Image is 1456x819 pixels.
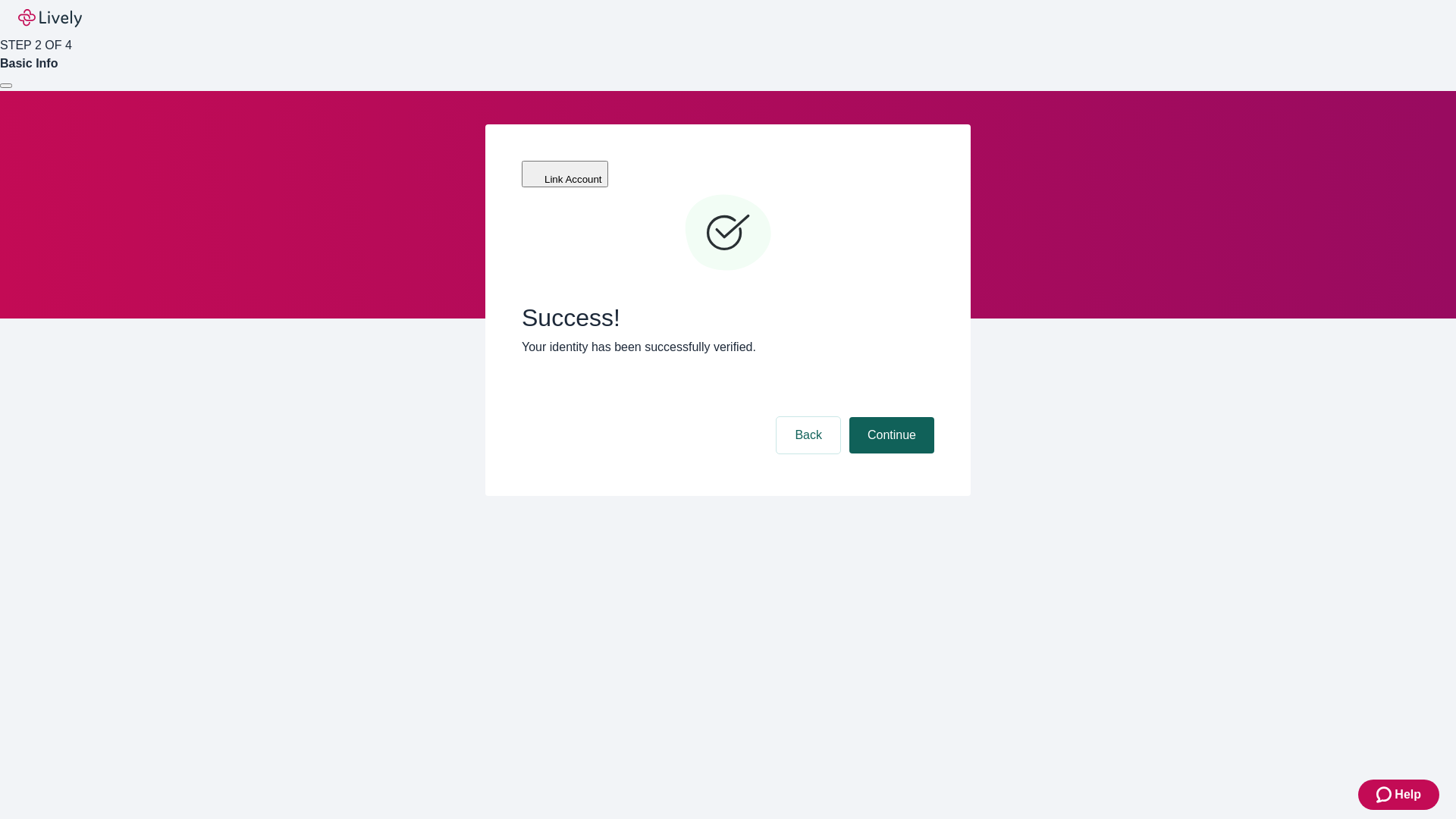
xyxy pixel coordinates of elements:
svg: Zendesk support icon [1376,786,1395,804]
span: Help [1395,786,1421,804]
span: Success! [522,303,934,332]
img: Lively [18,9,82,27]
button: Continue [849,417,934,453]
svg: Checkmark icon [682,188,773,279]
button: Zendesk support iconHelp [1358,780,1439,810]
button: Link Account [522,161,608,187]
p: Your identity has been successfully verified. [522,338,934,356]
button: Back [777,417,840,453]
